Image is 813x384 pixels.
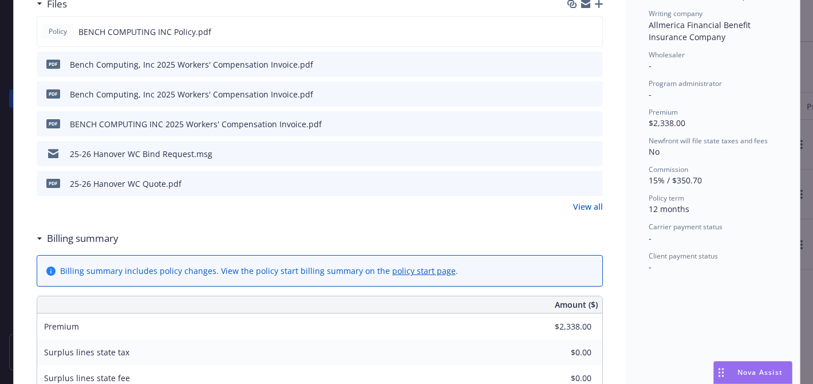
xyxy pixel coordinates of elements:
[392,265,456,276] a: policy start page
[588,148,598,160] button: preview file
[649,203,689,214] span: 12 months
[44,347,129,358] span: Surplus lines state tax
[46,179,60,187] span: pdf
[47,231,119,246] h3: Billing summary
[37,231,119,246] div: Billing summary
[713,361,792,384] button: Nova Assist
[60,265,458,277] div: Billing summary includes policy changes. View the policy start billing summary on the .
[649,261,652,272] span: -
[573,201,603,213] a: View all
[649,50,685,60] span: Wholesaler
[46,60,60,68] span: pdf
[46,89,60,98] span: pdf
[569,26,578,38] button: download file
[524,318,598,335] input: 0.00
[649,9,703,18] span: Writing company
[588,58,598,70] button: preview file
[649,146,660,157] span: No
[588,178,598,190] button: preview file
[70,58,313,70] div: Bench Computing, Inc 2025 Workers' Compensation Invoice.pdf
[570,178,579,190] button: download file
[46,26,69,37] span: Policy
[649,19,753,42] span: Allmerica Financial Benefit Insurance Company
[714,362,728,383] div: Drag to move
[70,148,212,160] div: 25-26 Hanover WC Bind Request.msg
[649,233,652,244] span: -
[570,118,579,130] button: download file
[588,88,598,100] button: preview file
[570,58,579,70] button: download file
[70,118,322,130] div: BENCH COMPUTING INC 2025 Workers' Compensation Invoice.pdf
[649,193,684,203] span: Policy term
[649,107,678,117] span: Premium
[524,344,598,361] input: 0.00
[649,222,723,232] span: Carrier payment status
[649,251,718,261] span: Client payment status
[44,373,130,383] span: Surplus lines state fee
[649,79,722,88] span: Program administrator
[70,88,313,100] div: Bench Computing, Inc 2025 Workers' Compensation Invoice.pdf
[737,367,783,377] span: Nova Assist
[649,136,768,146] span: Newfront will file state taxes and fees
[555,299,598,311] span: Amount ($)
[570,148,579,160] button: download file
[649,89,652,100] span: -
[78,26,211,38] span: BENCH COMPUTING INC Policy.pdf
[587,26,598,38] button: preview file
[570,88,579,100] button: download file
[649,60,652,71] span: -
[649,175,702,186] span: 15% / $350.70
[649,164,688,174] span: Commission
[70,178,181,190] div: 25-26 Hanover WC Quote.pdf
[649,117,685,128] span: $2,338.00
[588,118,598,130] button: preview file
[44,321,79,332] span: Premium
[46,119,60,128] span: pdf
